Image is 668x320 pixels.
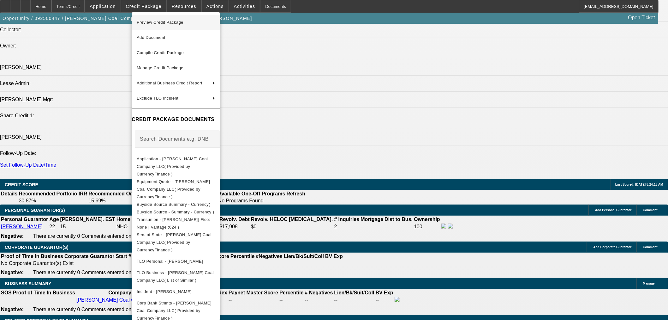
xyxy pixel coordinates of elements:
button: Incident - Rockhill, Reid [132,284,220,299]
span: Additional Business Credit Report [137,81,202,85]
span: TLO Business - [PERSON_NAME] Coal Company LLC( List of Similar ) [137,270,214,282]
span: TLO Personal - [PERSON_NAME] [137,259,203,263]
span: Incident - [PERSON_NAME] [137,289,192,294]
button: TLO Personal - Rockhill, Reid [132,254,220,269]
button: Sec. of State - Rockhill Coal Company LLC( Provided by CurrencyFinance ) [132,231,220,254]
span: Add Document [137,35,165,40]
span: Preview Credit Package [137,20,183,25]
span: Compile Credit Package [137,50,184,55]
button: TLO Business - Rockhill Coal Company LLC( List of Similar ) [132,269,220,284]
span: Application - [PERSON_NAME] Coal Company LLC( Provided by CurrencyFinance ) [137,156,208,176]
mat-label: Search Documents e.g. DNB [140,136,209,141]
span: Buyside Source Summary - Currency( Buyside Source - Summary - Currency ) [137,202,214,214]
span: Equipment Quote - [PERSON_NAME] Coal Company LLC( Provided by CurrencyFinance ) [137,179,210,199]
button: Equipment Quote - Rockhill Coal Company LLC( Provided by CurrencyFinance ) [132,178,220,200]
span: Exclude TLO Incident [137,96,178,101]
button: Application - Rockhill Coal Company LLC( Provided by CurrencyFinance ) [132,155,220,178]
h4: CREDIT PACKAGE DOCUMENTS [132,116,220,123]
span: Transunion - [PERSON_NAME]( Fico: None | Vantage :624 ) [137,217,210,229]
button: Buyside Source Summary - Currency( Buyside Source - Summary - Currency ) [132,200,220,216]
span: Sec. of State - [PERSON_NAME] Coal Company LLC( Provided by CurrencyFinance ) [137,232,212,252]
span: Manage Credit Package [137,65,183,70]
button: Transunion - Rockhill, Reid( Fico: None | Vantage :624 ) [132,216,220,231]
